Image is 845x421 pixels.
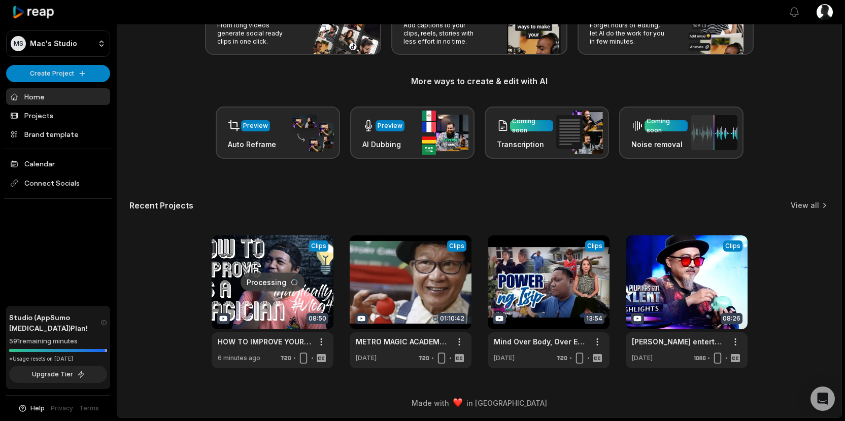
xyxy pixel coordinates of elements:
[453,398,462,407] img: heart emoji
[6,107,110,124] a: Projects
[6,174,110,192] span: Connect Socials
[9,312,100,333] span: Studio (AppSumo [MEDICAL_DATA]) Plan!
[18,404,45,413] button: Help
[126,398,832,408] div: Made with in [GEOGRAPHIC_DATA]
[9,355,107,363] div: *Usage resets on [DATE]
[512,117,551,135] div: Coming soon
[287,113,334,153] img: auto_reframe.png
[403,21,482,46] p: Add captions to your clips, reels, stories with less effort in no time.
[362,139,404,150] h3: AI Dubbing
[378,121,402,130] div: Preview
[556,111,603,154] img: transcription.png
[6,155,110,172] a: Calendar
[6,126,110,143] a: Brand template
[6,88,110,105] a: Home
[422,111,468,155] img: ai_dubbing.png
[243,121,268,130] div: Preview
[30,39,77,48] p: Mac's Studio
[632,336,725,347] a: [PERSON_NAME] entertains the Judges with an engaging of magic and comedy | PGT 2025
[9,336,107,346] div: 591 remaining minutes
[647,117,686,135] div: Coming soon
[356,336,449,347] a: METRO MAGIC ACADEMY: Branding for Magicians
[791,200,819,210] a: View all
[497,139,553,150] h3: Transcription
[6,65,110,82] button: Create Project
[590,21,668,46] p: Forget hours of editing, let AI do the work for you in few minutes.
[228,139,276,150] h3: Auto Reframe
[217,21,296,46] p: From long videos generate social ready clips in one click.
[11,36,26,51] div: MS
[129,200,193,210] h2: Recent Projects
[9,366,107,383] button: Upgrade Tier
[129,75,829,87] h3: More ways to create & edit with AI
[631,139,688,150] h3: Noise removal
[51,404,73,413] a: Privacy
[218,336,311,347] a: HOW TO IMPROVE YOURSELF IN MAGIC #VLOG4
[494,336,587,347] a: Mind Over Body, Over Everything? | RATED KORINA
[30,404,45,413] span: Help
[79,404,99,413] a: Terms
[810,387,835,411] div: Open Intercom Messenger
[691,115,737,150] img: noise_removal.png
